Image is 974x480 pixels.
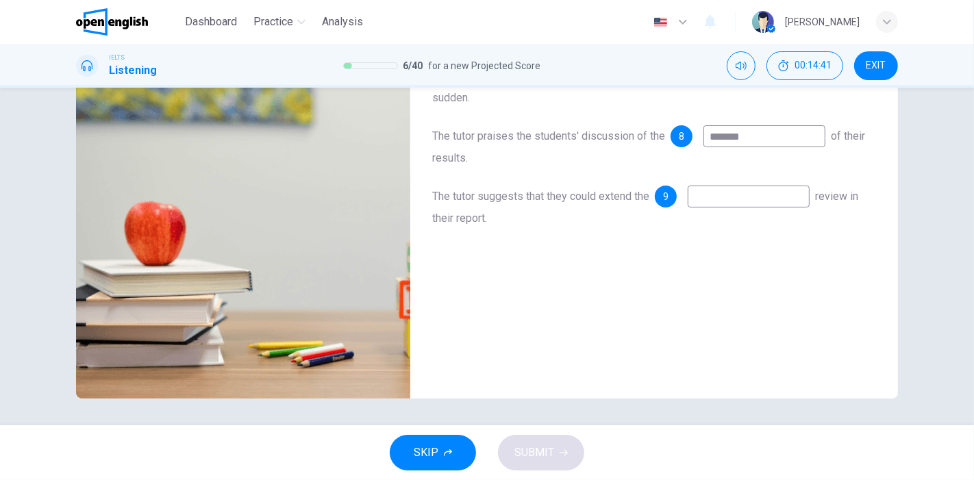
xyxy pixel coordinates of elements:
span: The tutor praises the students' discussion of the [432,129,665,142]
img: Profile picture [752,11,774,33]
button: Practice [248,10,311,34]
div: Hide [766,51,843,80]
span: The tutor suggests that they could extend the [432,190,649,203]
span: 00:14:41 [795,60,832,71]
a: OpenEnglish logo [76,8,179,36]
span: 8 [679,131,684,141]
button: SKIP [390,435,476,470]
span: 9 [663,192,669,201]
img: OpenEnglish logo [76,8,148,36]
img: en [652,17,669,27]
img: Last Week's Presentation [76,65,410,399]
span: Dashboard [185,14,237,30]
span: Analysis [322,14,363,30]
h1: Listening [109,62,157,79]
div: [PERSON_NAME] [785,14,860,30]
span: for a new Projected Score [429,58,541,74]
span: 6 / 40 [403,58,423,74]
span: SKIP [414,443,438,462]
span: IELTS [109,53,125,62]
span: EXIT [866,60,886,71]
button: Analysis [316,10,369,34]
div: Mute [727,51,756,80]
button: 00:14:41 [766,51,843,80]
button: EXIT [854,51,898,80]
span: Practice [253,14,293,30]
button: Dashboard [179,10,242,34]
